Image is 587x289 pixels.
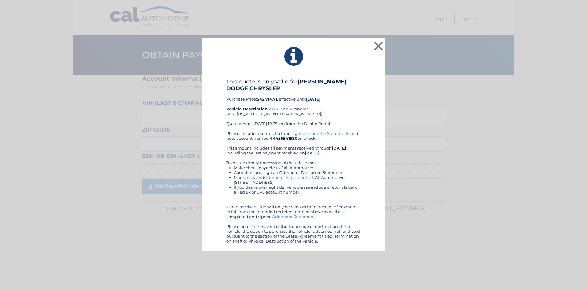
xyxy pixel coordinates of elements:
[226,78,361,92] h4: This quote is only valid for
[226,78,347,92] b: [PERSON_NAME] DODGE CHRYSLER
[234,175,361,185] li: Mail check and to CAL Automotive, [STREET_ADDRESS]
[234,170,361,175] li: Complete and sign an Odometer Disclosure Statement
[234,165,361,170] li: Make check payable to CAL Automotive
[305,150,319,155] b: [DATE]
[226,131,361,243] div: Please include a completed and signed , and note account number on check. This amount includes al...
[226,78,361,131] div: Purchase Price: , effective until 2023 Jeep Wrangler (VIN: [US_VEHICLE_IDENTIFICATION_NUMBER]) Qu...
[234,185,361,195] li: If you desire overnight delivery, please include a return label or a Fed Ex or UPS account number.
[332,146,346,150] b: [DATE]
[257,97,277,102] b: $42,714.71
[272,214,315,219] a: Odometer Statement
[306,97,321,102] b: [DATE]
[372,40,385,52] button: ×
[305,131,349,136] a: Odometer Statement
[270,136,297,141] b: 44455541520
[226,106,268,111] strong: Vehicle Description:
[264,175,307,180] a: Odometer Statement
